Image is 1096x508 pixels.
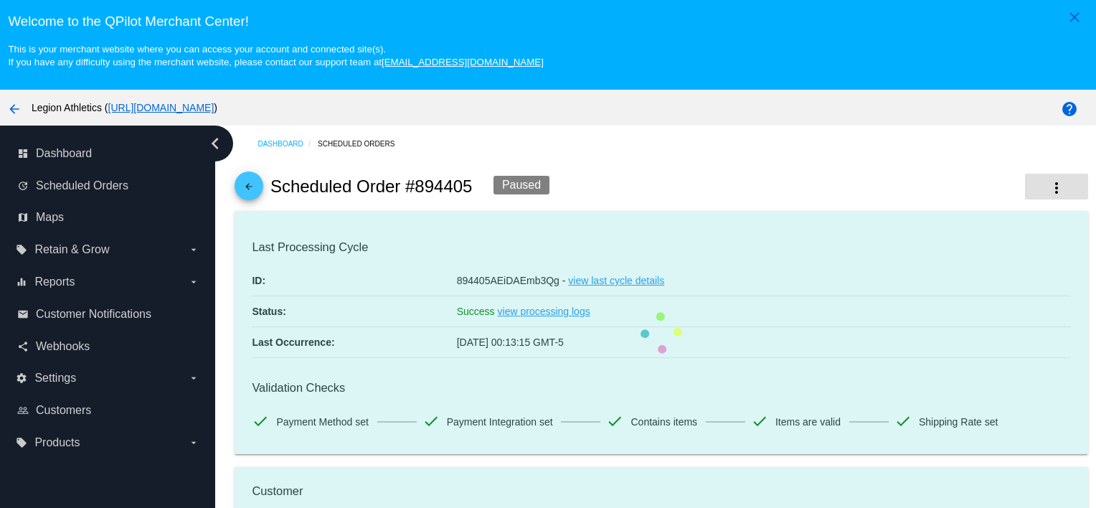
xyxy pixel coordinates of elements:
i: arrow_drop_down [188,372,199,384]
i: chevron_left [204,132,227,155]
span: Customers [36,404,91,417]
span: Retain & Grow [34,243,109,256]
span: Maps [36,211,64,224]
span: Dashboard [36,147,92,160]
i: share [17,341,29,352]
mat-icon: arrow_back [240,182,258,199]
a: Scheduled Orders [318,133,407,155]
h3: Welcome to the QPilot Merchant Center! [8,14,1087,29]
span: Webhooks [36,340,90,353]
a: [EMAIL_ADDRESS][DOMAIN_NAME] [382,57,544,67]
a: map Maps [17,206,199,229]
i: email [17,309,29,320]
i: arrow_drop_down [188,244,199,255]
i: people_outline [17,405,29,416]
i: map [17,212,29,223]
a: share Webhooks [17,335,199,358]
span: Customer Notifications [36,308,151,321]
span: Legion Athletics ( ) [32,102,217,113]
i: equalizer [16,276,27,288]
mat-icon: close [1066,9,1083,26]
mat-icon: help [1061,100,1078,118]
a: people_outline Customers [17,399,199,422]
small: This is your merchant website where you can access your account and connected site(s). If you hav... [8,44,543,67]
span: Scheduled Orders [36,179,128,192]
a: update Scheduled Orders [17,174,199,197]
a: email Customer Notifications [17,303,199,326]
i: arrow_drop_down [188,276,199,288]
i: local_offer [16,244,27,255]
a: [URL][DOMAIN_NAME] [108,102,214,113]
mat-icon: arrow_back [6,100,23,118]
span: Reports [34,276,75,288]
span: Products [34,436,80,449]
div: Paused [493,176,549,194]
mat-icon: more_vert [1048,179,1065,197]
i: settings [16,372,27,384]
a: dashboard Dashboard [17,142,199,165]
i: dashboard [17,148,29,159]
i: update [17,180,29,192]
i: arrow_drop_down [188,437,199,448]
a: Dashboard [258,133,318,155]
span: Settings [34,372,76,385]
i: local_offer [16,437,27,448]
h2: Scheduled Order #894405 [270,177,473,197]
